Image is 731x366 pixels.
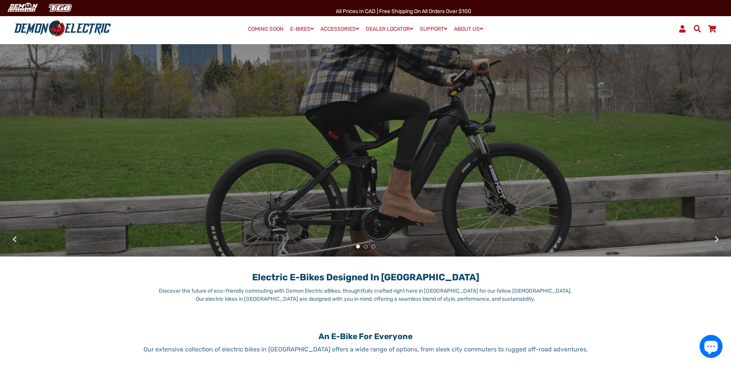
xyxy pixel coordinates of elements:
[356,245,360,248] button: 1 of 3
[336,8,471,15] span: All Prices in CAD | Free shipping on all orders over $100
[45,2,76,14] img: TGB Canada
[451,23,486,35] a: ABOUT US
[318,23,362,35] a: ACCESSORIES
[157,264,575,283] h1: Electric E-Bikes Designed in [GEOGRAPHIC_DATA]
[371,245,375,248] button: 3 of 3
[417,23,450,35] a: SUPPORT
[157,287,575,303] p: Discover the future of eco-friendly commuting with Demon Electric eBikes, thoughtfully crafted ri...
[364,245,368,248] button: 2 of 3
[4,2,41,14] img: Demon Electric
[287,23,317,35] a: E-BIKES
[12,19,114,39] img: Demon Electric logo
[697,335,725,360] inbox-online-store-chat: Shopify online store chat
[245,24,286,35] a: COMING SOON
[363,23,416,35] a: DEALER LOCATOR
